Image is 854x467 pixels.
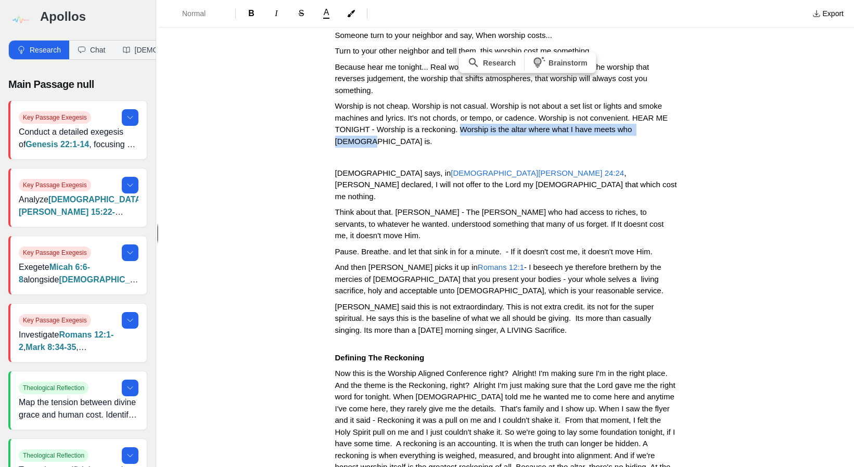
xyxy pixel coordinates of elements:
[19,193,138,218] p: Analyze and . Contrast [PERSON_NAME] empty sacrifices with [PERSON_NAME]’s repentant heart. Highl...
[182,8,219,19] span: Normal
[114,41,225,59] button: [DEMOGRAPHIC_DATA]
[290,5,313,22] button: Format Strikethrough
[19,382,88,394] span: Theological Reflection
[335,46,592,55] span: Turn to your other neighbor and tell them, this worship cost me something.
[9,41,69,59] button: Research
[335,263,664,295] span: - I beseech ye therefore brethern by the mercies of [DEMOGRAPHIC_DATA] that you present your bodi...
[8,76,147,92] p: Main Passage null
[19,396,138,421] p: Map the tension between divine grace and human cost. Identify key [DEMOGRAPHIC_DATA] questions: H...
[8,8,32,32] img: logo
[19,247,91,259] span: Key Passage Exegesis
[461,55,522,71] button: Research
[265,5,288,22] button: Format Italics
[240,5,263,22] button: Format Bold
[335,168,451,177] span: [DEMOGRAPHIC_DATA] says, in
[19,261,138,286] p: Exegete alongside . Examine what [DEMOGRAPHIC_DATA] requires (justice, mercy, humility) instead o...
[275,9,277,18] span: I
[335,353,425,362] strong: Defining The Reckoning
[163,4,231,23] button: Formatting Options
[19,111,91,124] span: Key Passage Exegesis
[806,5,850,22] button: Export
[19,449,88,462] span: Theological Reflection
[19,195,144,229] a: [DEMOGRAPHIC_DATA][PERSON_NAME] 15:22-23
[26,140,89,149] a: Genesis 22:1-14
[335,62,652,95] span: Because hear me tonight... Real worship, the worship that changes things, the worship that revers...
[478,263,524,271] a: Romans 12:1
[299,9,304,18] span: S
[19,179,91,191] span: Key Passage Exegesis
[19,330,113,352] a: Romans 12:1-2
[19,263,90,284] a: Micah 6:6-8
[19,329,138,354] p: Investigate , , and in tandem. Explore the call to present ourselves as living sacrifices, take u...
[335,168,679,201] span: , [PERSON_NAME] declared, I will not offer to the Lord my [DEMOGRAPHIC_DATA] that which cost me n...
[335,101,670,146] span: Worship is not cheap. Worship is not casual. Worship is not about a set list or lights and smoke ...
[19,126,138,151] p: Conduct a detailed exegesis of , focusing on [PERSON_NAME] willingness to sacrifice [PERSON_NAME]...
[335,247,653,256] span: Pause. Breathe. and let that sink in for a minute. - If it doesn't cost me, it doesn't move Him.
[324,8,329,17] span: A
[19,275,155,296] a: [DEMOGRAPHIC_DATA] 51:16-17
[335,31,552,40] span: Someone turn to your neighbor and say, When worship costs...
[451,168,624,177] a: [DEMOGRAPHIC_DATA][PERSON_NAME] 24:24
[802,415,842,455] iframe: Drift Widget Chat Controller
[69,41,114,59] button: Chat
[527,55,594,71] button: Brainstorm
[248,9,254,18] span: B
[335,263,478,271] span: And then [PERSON_NAME] picks it up in
[335,207,666,240] span: Think about that. [PERSON_NAME] - The [PERSON_NAME] who had access to riches, to servants, to wha...
[315,6,338,21] button: A
[335,302,656,334] span: [PERSON_NAME] said this is not extraordindary. This is not extra credit. its not for the super sp...
[26,343,76,352] a: Mark 8:34-35
[19,314,91,327] span: Key Passage Exegesis
[40,8,147,25] h3: Apollos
